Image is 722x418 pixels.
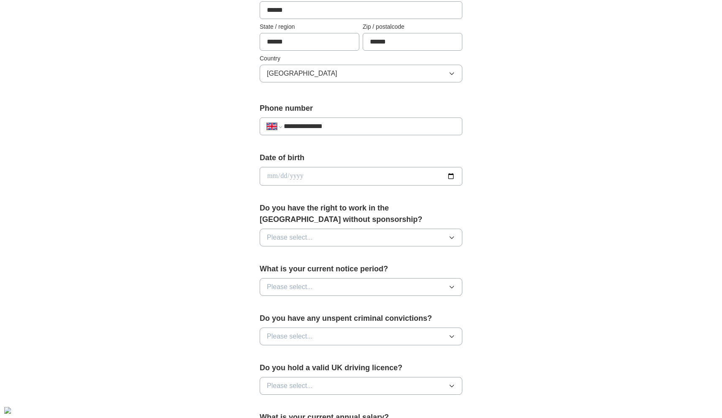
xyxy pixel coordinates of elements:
label: Do you have any unspent criminal convictions? [260,313,462,324]
label: State / region [260,22,359,31]
label: Do you hold a valid UK driving licence? [260,362,462,374]
label: Do you have the right to work in the [GEOGRAPHIC_DATA] without sponsorship? [260,202,462,225]
button: [GEOGRAPHIC_DATA] [260,65,462,82]
label: Zip / postalcode [363,22,462,31]
span: Please select... [267,381,313,391]
span: Please select... [267,282,313,292]
label: What is your current notice period? [260,263,462,275]
label: Phone number [260,103,462,114]
span: [GEOGRAPHIC_DATA] [267,68,337,79]
img: Cookie%20settings [4,407,11,414]
label: Country [260,54,462,63]
label: Date of birth [260,152,462,164]
span: Please select... [267,331,313,342]
button: Please select... [260,278,462,296]
button: Please select... [260,328,462,345]
span: Please select... [267,232,313,243]
button: Please select... [260,377,462,395]
div: Cookie consent button [4,407,11,414]
button: Please select... [260,229,462,246]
